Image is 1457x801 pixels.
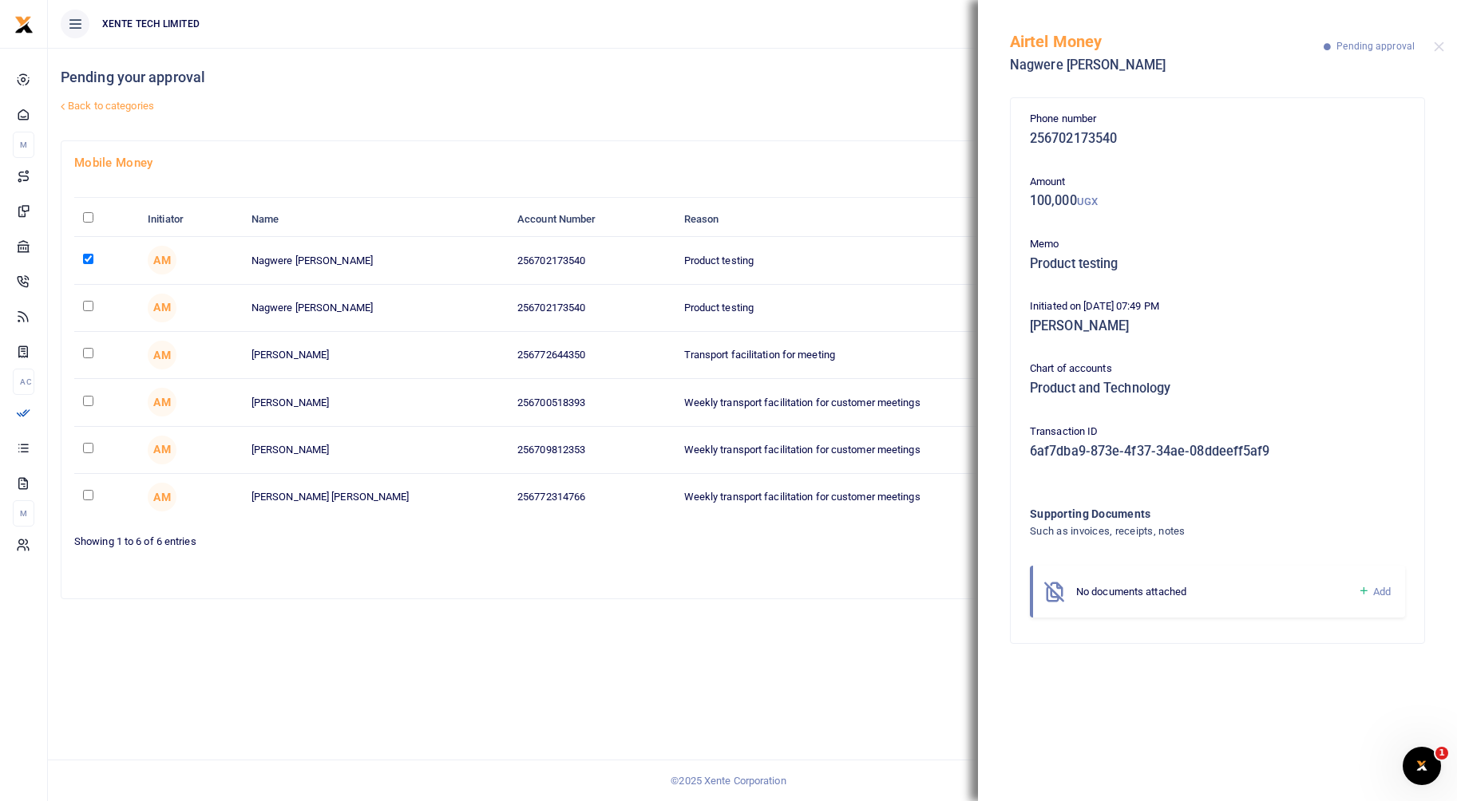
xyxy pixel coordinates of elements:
td: Product testing [675,285,1057,332]
td: [PERSON_NAME] [243,379,509,426]
td: Product testing [675,237,1057,284]
p: Memo [1030,236,1405,253]
span: Agatha Mutumba [148,341,176,369]
th: : activate to sort column descending [74,203,139,237]
h5: Product and Technology [1030,381,1405,397]
td: Nagwere [PERSON_NAME] [243,285,509,332]
h5: Product testing [1030,256,1405,272]
th: Initiator: activate to sort column ascending [139,203,243,237]
iframe: Intercom live chat [1403,747,1441,785]
h4: Such as invoices, receipts, notes [1030,523,1340,540]
td: Nagwere [PERSON_NAME] [243,237,509,284]
h5: Nagwere [PERSON_NAME] [1010,57,1324,73]
td: 256772314766 [509,474,675,520]
td: 256700518393 [509,379,675,426]
h5: [PERSON_NAME] [1030,318,1405,334]
th: Name: activate to sort column ascending [243,203,509,237]
button: Close [1434,41,1444,52]
span: Agatha Mutumba [148,436,176,464]
td: [PERSON_NAME] [243,427,509,474]
td: Transport facilitation for meeting [675,332,1057,379]
li: M [13,132,34,158]
span: Agatha Mutumba [148,246,176,274]
img: logo-small [14,15,34,34]
p: Chart of accounts [1030,361,1405,377]
a: logo-small logo-large logo-large [14,18,34,30]
span: Agatha Mutumba [148,294,176,322]
h4: Mobile Money [74,154,1431,172]
h4: Supporting Documents [1030,505,1340,523]
td: Weekly transport facilitation for customer meetings [675,379,1057,426]
h5: Airtel Money [1010,32,1324,51]
h5: 100,000 [1030,193,1405,209]
span: 1 [1435,747,1448,760]
td: [PERSON_NAME] [243,332,509,379]
td: 256772644350 [509,332,675,379]
td: 256702173540 [509,285,675,332]
p: Transaction ID [1030,424,1405,440]
th: Account Number: activate to sort column ascending [509,203,675,237]
span: Agatha Mutumba [148,388,176,416]
a: Add [1358,582,1391,601]
td: 256702173540 [509,237,675,284]
small: UGX [1077,195,1098,207]
span: No documents attached [1076,586,1186,598]
td: [PERSON_NAME] [PERSON_NAME] [243,474,509,520]
span: Add [1373,586,1391,598]
h4: Pending your approval [61,69,979,86]
span: XENTE TECH LIMITED [96,17,206,31]
td: Weekly transport facilitation for customer meetings [675,427,1057,474]
td: 256709812353 [509,427,675,474]
h5: 256702173540 [1030,131,1405,147]
li: Ac [13,369,34,395]
li: M [13,500,34,527]
span: Agatha Mutumba [148,483,176,511]
h5: 6af7dba9-873e-4f37-34ae-08ddeeff5af9 [1030,444,1405,460]
th: Reason: activate to sort column ascending [675,203,1057,237]
p: Amount [1030,174,1405,191]
p: Initiated on [DATE] 07:49 PM [1030,298,1405,315]
span: Pending approval [1336,41,1415,52]
p: Phone number [1030,111,1405,128]
a: Back to categories [57,93,979,120]
td: Weekly transport facilitation for customer meetings [675,474,1057,520]
div: Showing 1 to 6 of 6 entries [74,525,746,550]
